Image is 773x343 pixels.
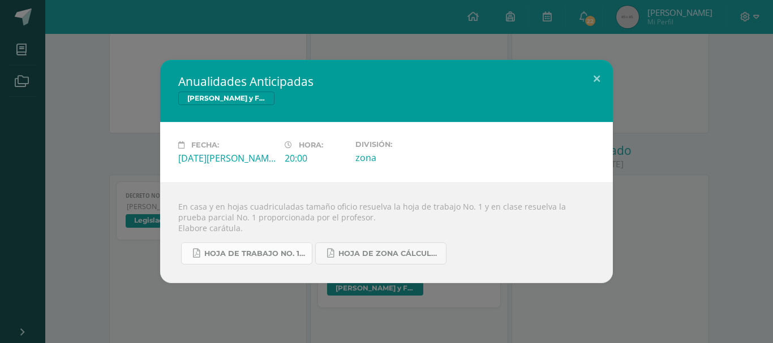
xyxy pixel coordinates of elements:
a: HOJA DE TRABAJO No. 1 Cálculo Mercantil.pdf [181,242,312,264]
h2: Anualidades Anticipadas [178,73,595,89]
button: Close (Esc) [581,60,613,98]
span: Hoja de zona Cálculo Mercantil.pdf [338,249,440,258]
label: División: [355,140,453,149]
span: Hora: [299,141,323,149]
div: [DATE][PERSON_NAME] [178,152,276,164]
span: [PERSON_NAME] y Financiero [178,92,274,105]
span: HOJA DE TRABAJO No. 1 Cálculo Mercantil.pdf [204,249,306,258]
span: Fecha: [191,141,219,149]
div: En casa y en hojas cuadriculadas tamaño oficio resuelva la hoja de trabajo No. 1 y en clase resue... [160,183,613,283]
div: 20:00 [285,152,346,164]
div: zona [355,151,453,164]
a: Hoja de zona Cálculo Mercantil.pdf [315,242,446,264]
